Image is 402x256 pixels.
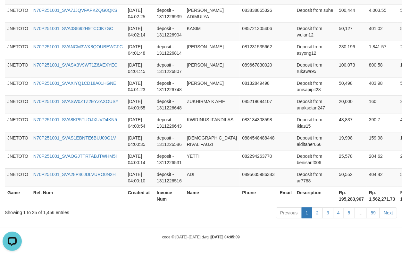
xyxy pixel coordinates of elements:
[366,22,398,41] td: 401.02
[366,4,398,22] td: 4,003.55
[336,150,366,168] td: 25,578
[240,22,277,41] td: 085721305406
[336,59,366,77] td: 100,073
[240,132,277,150] td: 0884548488448
[5,207,163,216] div: Showing 1 to 25 of 1,456 entries
[125,77,154,95] td: [DATE] 04:01:23
[184,150,240,168] td: YETTI
[240,4,277,22] td: 083838865326
[354,207,367,218] a: …
[294,77,336,95] td: Deposit from anisapipit28
[366,187,398,205] th: Rp. 1,562,271.73
[125,95,154,114] td: [DATE] 04:00:55
[366,59,398,77] td: 800.58
[294,59,336,77] td: Deposit from rukawa95
[33,117,117,122] a: N70P251001_SVA8KP5TUOJXUVD4KN5
[366,150,398,168] td: 204.62
[33,8,117,13] a: N70P251001_SVA7JJQVFAPKZQG0QKS
[184,4,240,22] td: [PERSON_NAME] ADIMULYA
[336,168,366,187] td: 50,552
[294,187,336,205] th: Description
[294,22,336,41] td: Deposit from wulan12
[33,81,116,86] a: N70P251001_SVAXIYQ1CD18A01HGNE
[184,41,240,59] td: [PERSON_NAME]
[336,41,366,59] td: 230,196
[294,150,336,168] td: Deposit from benisarif006
[322,207,333,218] a: 3
[125,150,154,168] td: [DATE] 04:00:14
[125,22,154,41] td: [DATE] 04:02:14
[344,207,355,218] a: 5
[294,4,336,22] td: Deposit from suhe
[154,187,184,205] th: Invoice Num
[367,207,380,218] a: 59
[294,132,336,150] td: Deposit from alditaher666
[240,77,277,95] td: 08132849498
[125,168,154,187] td: [DATE] 04:00:10
[5,114,31,132] td: JNETOTO
[5,187,31,205] th: Game
[5,150,31,168] td: JNETOTO
[184,132,240,150] td: [DEMOGRAPHIC_DATA] RIVAL FAUZI
[5,22,31,41] td: JNETOTO
[336,95,366,114] td: 20,000
[366,132,398,150] td: 159.98
[366,77,398,95] td: 403.98
[240,95,277,114] td: 085219694107
[184,22,240,41] td: KASIM
[276,207,302,218] a: Previous
[5,4,31,22] td: JNETOTO
[294,114,336,132] td: Deposit from iklas15
[33,44,123,49] a: N70P251001_SVANCM3WK8QOUBEWCFC
[162,235,240,239] small: code © [DATE]-[DATE] dwg |
[125,4,154,22] td: [DATE] 04:02:25
[240,150,277,168] td: 082294263770
[294,168,336,187] td: Deposit from ar7788
[5,41,31,59] td: JNETOTO
[154,77,184,95] td: deposit - 1311226748
[277,187,294,205] th: Email
[336,77,366,95] td: 50,498
[154,150,184,168] td: deposit - 1311226531
[125,59,154,77] td: [DATE] 04:01:45
[333,207,344,218] a: 4
[184,59,240,77] td: [PERSON_NAME]
[154,168,184,187] td: deposit - 1311226516
[366,41,398,59] td: 1,841.57
[125,41,154,59] td: [DATE] 04:01:48
[154,4,184,22] td: deposit - 1311226939
[184,77,240,95] td: [PERSON_NAME]
[154,59,184,77] td: deposit - 1311226807
[125,132,154,150] td: [DATE] 04:00:35
[366,95,398,114] td: 160
[240,168,277,187] td: 0895635986383
[5,95,31,114] td: JNETOTO
[154,95,184,114] td: deposit - 1311226648
[336,132,366,150] td: 19,998
[240,59,277,77] td: 089667830020
[154,22,184,41] td: deposit - 1311226904
[366,168,398,187] td: 404.42
[125,187,154,205] th: Created at
[5,168,31,187] td: JNETOTO
[380,207,397,218] a: Next
[33,26,113,31] a: N70P251001_SVA0SI692H9TCCIK7GC
[5,77,31,95] td: JNETOTO
[5,59,31,77] td: JNETOTO
[3,3,22,22] button: Open LiveChat chat widget
[33,99,119,104] a: N70P251001_SVASW0ZTZ2EYZAXOUSY
[5,132,31,150] td: JNETOTO
[184,187,240,205] th: Name
[33,135,116,140] a: N70P251001_SVAS1EBNTE6BUJ09G1V
[184,95,240,114] td: ZUKHIRMA K AFIF
[154,132,184,150] td: deposit - 1311226586
[125,114,154,132] td: [DATE] 04:00:54
[240,41,277,59] td: 081231535662
[211,235,240,239] strong: [DATE] 04:05:09
[240,187,277,205] th: Phone
[154,41,184,59] td: deposit - 1311226814
[336,22,366,41] td: 50,127
[366,114,398,132] td: 390.7
[154,114,184,132] td: deposit - 1311226643
[294,95,336,114] td: Deposit from anaksetan247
